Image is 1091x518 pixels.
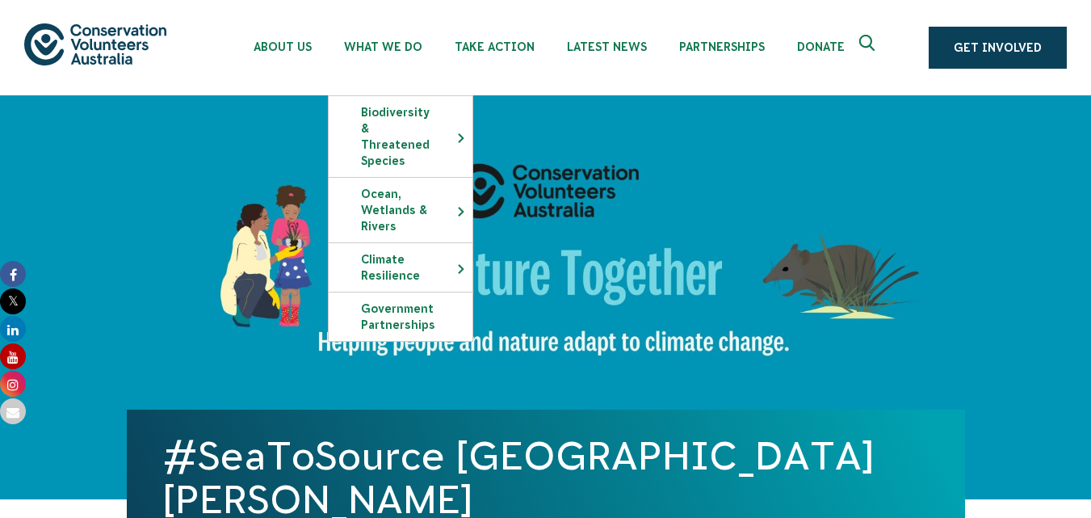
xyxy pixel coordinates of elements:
a: Get Involved [929,27,1067,69]
span: Expand search box [859,35,879,61]
a: Climate Resilience [329,243,472,292]
span: Latest News [567,40,647,53]
li: Climate Resilience [328,242,473,292]
li: Biodiversity & Threatened Species [328,95,473,177]
span: Donate [797,40,845,53]
span: About Us [254,40,312,53]
span: Take Action [455,40,535,53]
a: Ocean, Wetlands & Rivers [329,178,472,242]
span: What We Do [344,40,422,53]
span: Partnerships [679,40,765,53]
a: Government Partnerships [329,293,472,341]
button: Expand search box Close search box [850,28,888,67]
img: logo.svg [24,23,166,65]
a: Biodiversity & Threatened Species [329,96,472,177]
li: Ocean, Wetlands & Rivers [328,177,473,242]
